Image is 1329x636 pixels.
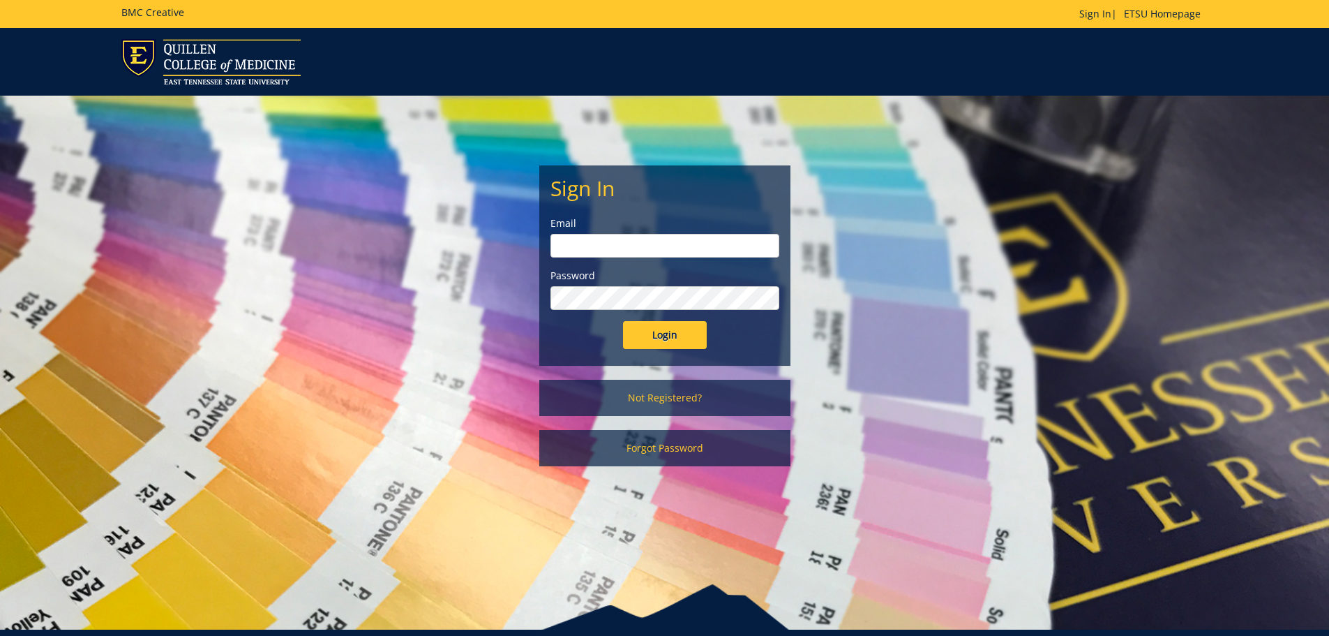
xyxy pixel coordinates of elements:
input: Login [623,321,707,349]
a: ETSU Homepage [1117,7,1208,20]
a: Forgot Password [539,430,790,466]
img: ETSU logo [121,39,301,84]
p: | [1079,7,1208,21]
label: Email [550,216,779,230]
label: Password [550,269,779,283]
h5: BMC Creative [121,7,184,17]
h2: Sign In [550,177,779,200]
a: Not Registered? [539,380,790,416]
a: Sign In [1079,7,1111,20]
